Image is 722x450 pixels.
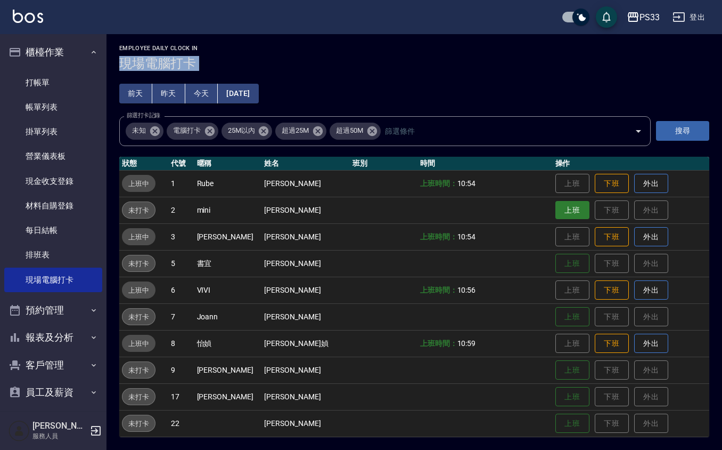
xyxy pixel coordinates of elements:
[4,296,102,324] button: 預約管理
[275,123,326,140] div: 超過25M
[221,125,261,136] span: 25M以內
[119,56,709,71] h3: 現場電腦打卡
[122,365,155,376] span: 未打卡
[168,330,194,357] td: 8
[261,383,349,410] td: [PERSON_NAME]
[194,157,262,171] th: 暱稱
[127,111,160,119] label: 篩選打卡記錄
[122,285,155,296] span: 上班中
[122,338,155,349] span: 上班中
[168,410,194,437] td: 22
[185,84,218,103] button: 今天
[122,258,155,269] span: 未打卡
[194,277,262,303] td: VIVI
[555,360,589,380] button: 上班
[330,123,381,140] div: 超過50M
[152,84,185,103] button: 昨天
[13,10,43,23] img: Logo
[261,170,349,197] td: [PERSON_NAME]
[4,169,102,194] a: 現金收支登錄
[168,303,194,330] td: 7
[420,232,457,241] b: 上班時間：
[4,243,102,267] a: 排班表
[417,157,553,171] th: 時間
[330,125,370,136] span: 超過50M
[382,122,616,140] input: 篩選條件
[420,179,457,188] b: 上班時間：
[634,334,668,353] button: 外出
[9,420,30,441] img: Person
[119,45,709,52] h2: Employee Daily Clock In
[639,11,660,24] div: PS33
[194,170,262,197] td: Rube
[595,334,629,353] button: 下班
[4,194,102,218] a: 材料自購登錄
[668,7,709,27] button: 登出
[457,339,476,348] span: 10:59
[555,201,589,220] button: 上班
[622,6,664,28] button: PS33
[218,84,258,103] button: [DATE]
[168,157,194,171] th: 代號
[167,123,218,140] div: 電腦打卡
[194,250,262,277] td: 書宜
[595,227,629,247] button: 下班
[122,178,155,189] span: 上班中
[656,121,709,141] button: 搜尋
[420,339,457,348] b: 上班時間：
[221,123,273,140] div: 25M以內
[4,351,102,379] button: 客戶管理
[555,307,589,327] button: 上班
[168,197,194,223] td: 2
[194,223,262,250] td: [PERSON_NAME]
[168,277,194,303] td: 6
[4,144,102,168] a: 營業儀表板
[261,157,349,171] th: 姓名
[457,179,476,188] span: 10:54
[194,383,262,410] td: [PERSON_NAME]
[168,250,194,277] td: 5
[194,197,262,223] td: mini
[4,268,102,292] a: 現場電腦打卡
[167,125,207,136] span: 電腦打卡
[122,391,155,403] span: 未打卡
[4,379,102,406] button: 員工及薪資
[261,330,349,357] td: [PERSON_NAME]媜
[261,250,349,277] td: [PERSON_NAME]
[595,174,629,194] button: 下班
[4,70,102,95] a: 打帳單
[555,254,589,274] button: 上班
[168,170,194,197] td: 1
[168,223,194,250] td: 3
[555,414,589,433] button: 上班
[261,277,349,303] td: [PERSON_NAME]
[634,280,668,300] button: 外出
[4,38,102,66] button: 櫃檯作業
[4,95,102,119] a: 帳單列表
[32,431,87,441] p: 服務人員
[122,418,155,429] span: 未打卡
[126,123,163,140] div: 未知
[457,232,476,241] span: 10:54
[119,157,168,171] th: 狀態
[457,286,476,294] span: 10:56
[634,174,668,194] button: 外出
[555,387,589,407] button: 上班
[122,205,155,216] span: 未打卡
[261,223,349,250] td: [PERSON_NAME]
[4,218,102,243] a: 每日結帳
[420,286,457,294] b: 上班時間：
[261,357,349,383] td: [PERSON_NAME]
[194,330,262,357] td: 怡媜
[194,303,262,330] td: Joann
[32,421,87,431] h5: [PERSON_NAME]
[119,84,152,103] button: 前天
[261,410,349,437] td: [PERSON_NAME]
[4,119,102,144] a: 掛單列表
[634,227,668,247] button: 外出
[595,280,629,300] button: 下班
[630,123,647,140] button: Open
[553,157,709,171] th: 操作
[275,125,315,136] span: 超過25M
[261,303,349,330] td: [PERSON_NAME]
